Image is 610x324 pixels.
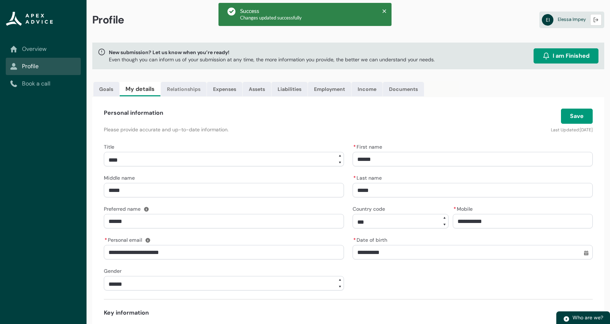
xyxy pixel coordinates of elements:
[10,45,76,53] a: Overview
[551,127,580,133] lightning-formatted-text: Last Updated:
[104,109,163,117] h4: Personal information
[563,316,570,322] img: play.svg
[573,314,603,321] span: Who are we?
[104,204,143,213] label: Preferred name
[454,206,456,212] abbr: required
[542,14,553,26] abbr: EI
[104,173,138,181] label: Middle name
[353,206,385,212] span: Country code
[580,127,593,133] lightning-formatted-date-time: [DATE]
[553,52,589,60] span: I am Finished
[6,12,53,26] img: Apex Advice Group
[561,109,593,124] button: Save
[93,82,119,96] a: Goals
[104,235,145,244] label: Personal email
[353,235,390,244] label: Date of birth
[590,14,602,26] button: Logout
[453,204,476,213] label: Mobile
[243,82,271,96] a: Assets
[109,49,435,56] span: New submission? Let us know when you’re ready!
[105,237,107,243] abbr: required
[534,48,598,64] button: I am Finished
[539,12,604,28] a: EIElessa Impey
[104,308,593,317] h4: Key information
[109,56,435,63] p: Even though you can inform us of your submission at any time, the more information you provide, t...
[10,62,76,71] a: Profile
[240,7,302,14] div: Success
[353,173,385,181] label: Last name
[10,79,76,88] a: Book a call
[6,40,81,92] nav: Sub page
[353,144,356,150] abbr: required
[271,82,308,96] a: Liabilities
[543,52,550,60] img: alarm.svg
[240,15,302,21] span: Changes updated successfully
[353,142,385,150] label: First name
[352,82,383,96] a: Income
[308,82,351,96] a: Employment
[104,144,114,150] span: Title
[383,82,424,96] a: Documents
[120,82,160,96] a: My details
[104,268,121,274] span: Gender
[104,126,427,133] p: Please provide accurate and up-to-date information.
[353,175,356,181] abbr: required
[558,16,586,22] span: Elessa Impey
[353,237,356,243] abbr: required
[92,13,124,27] span: Profile
[161,82,207,96] a: Relationships
[207,82,242,96] a: Expenses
